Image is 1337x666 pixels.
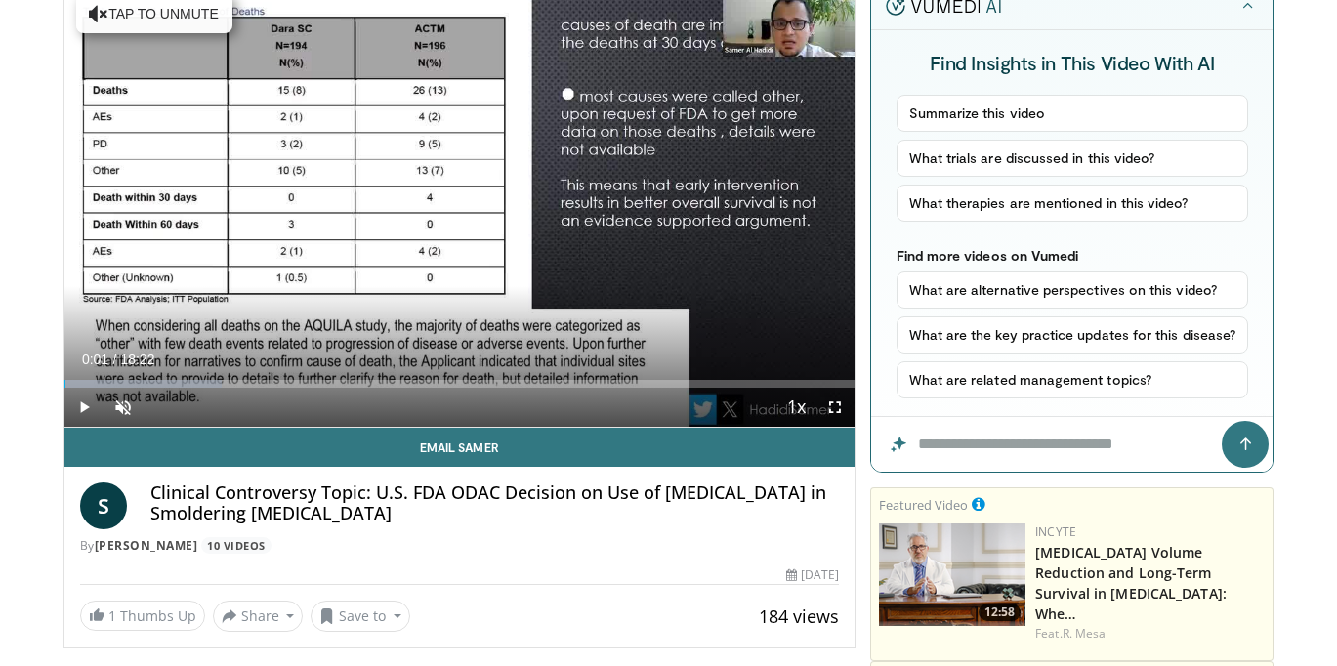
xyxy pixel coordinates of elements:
div: [DATE] [786,566,839,584]
button: Share [213,601,304,632]
input: Question for the AI [871,417,1273,472]
div: By [80,537,840,555]
span: 184 views [759,604,839,628]
a: [PERSON_NAME] [95,537,198,554]
button: Unmute [104,388,143,427]
button: Summarize this video [897,95,1249,132]
span: 12:58 [979,604,1021,621]
button: Playback Rate [776,388,815,427]
small: Featured Video [879,496,968,514]
a: Email Samer [64,428,856,467]
button: What therapies are mentioned in this video? [897,185,1249,222]
a: 1 Thumbs Up [80,601,205,631]
img: 7350bff6-2067-41fe-9408-af54c6d3e836.png.150x105_q85_crop-smart_upscale.png [879,523,1025,626]
span: 18:22 [120,352,154,367]
a: [MEDICAL_DATA] Volume Reduction and Long-Term Survival in [MEDICAL_DATA]: Whe… [1035,543,1227,623]
button: Fullscreen [815,388,855,427]
a: 10 Videos [201,537,272,554]
button: Play [64,388,104,427]
div: Progress Bar [64,380,856,388]
h4: Find Insights in This Video With AI [897,50,1249,75]
h4: Clinical Controversy Topic: U.S. FDA ODAC Decision on Use of [MEDICAL_DATA] in Smoldering [MEDICA... [150,482,840,524]
button: Save to [311,601,410,632]
a: S [80,482,127,529]
span: 0:01 [82,352,108,367]
span: / [113,352,117,367]
a: 12:58 [879,523,1025,626]
a: Incyte [1035,523,1076,540]
button: What are the key practice updates for this disease? [897,316,1249,354]
button: What are alternative perspectives on this video? [897,271,1249,309]
span: 1 [108,606,116,625]
button: What trials are discussed in this video? [897,140,1249,177]
a: R. Mesa [1063,625,1107,642]
button: What are related management topics? [897,361,1249,398]
div: Feat. [1035,625,1265,643]
p: Find more videos on Vumedi [897,247,1249,264]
